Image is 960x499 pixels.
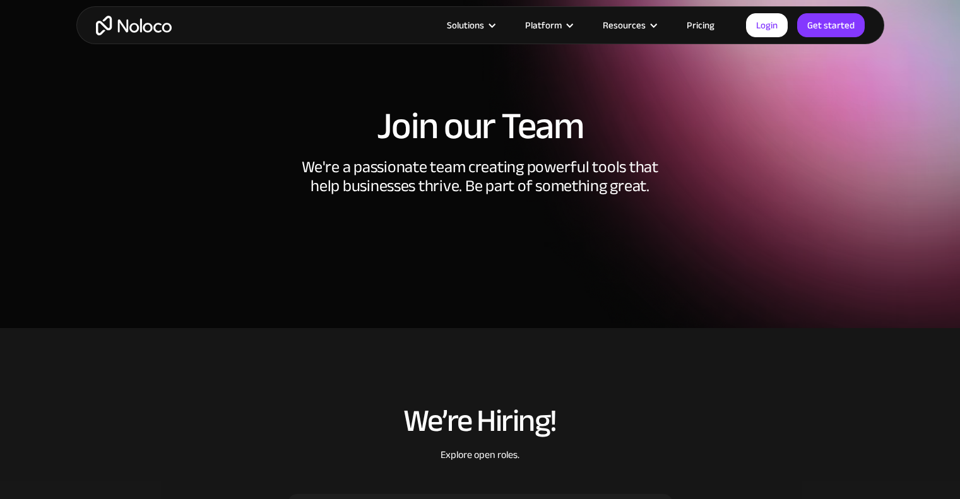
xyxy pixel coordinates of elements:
div: Solutions [447,17,484,33]
a: Pricing [671,17,730,33]
div: Platform [525,17,562,33]
a: Login [746,13,788,37]
div: Resources [587,17,671,33]
h1: Join our Team [89,107,872,145]
div: Resources [603,17,646,33]
div: We're a passionate team creating powerful tools that help businesses thrive. Be part of something... [291,158,670,227]
div: Solutions [431,17,509,33]
div: Platform [509,17,587,33]
a: Get started [797,13,865,37]
div: Explore open roles. [288,447,673,494]
a: home [96,16,172,35]
h2: We’re Hiring! [288,404,673,438]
